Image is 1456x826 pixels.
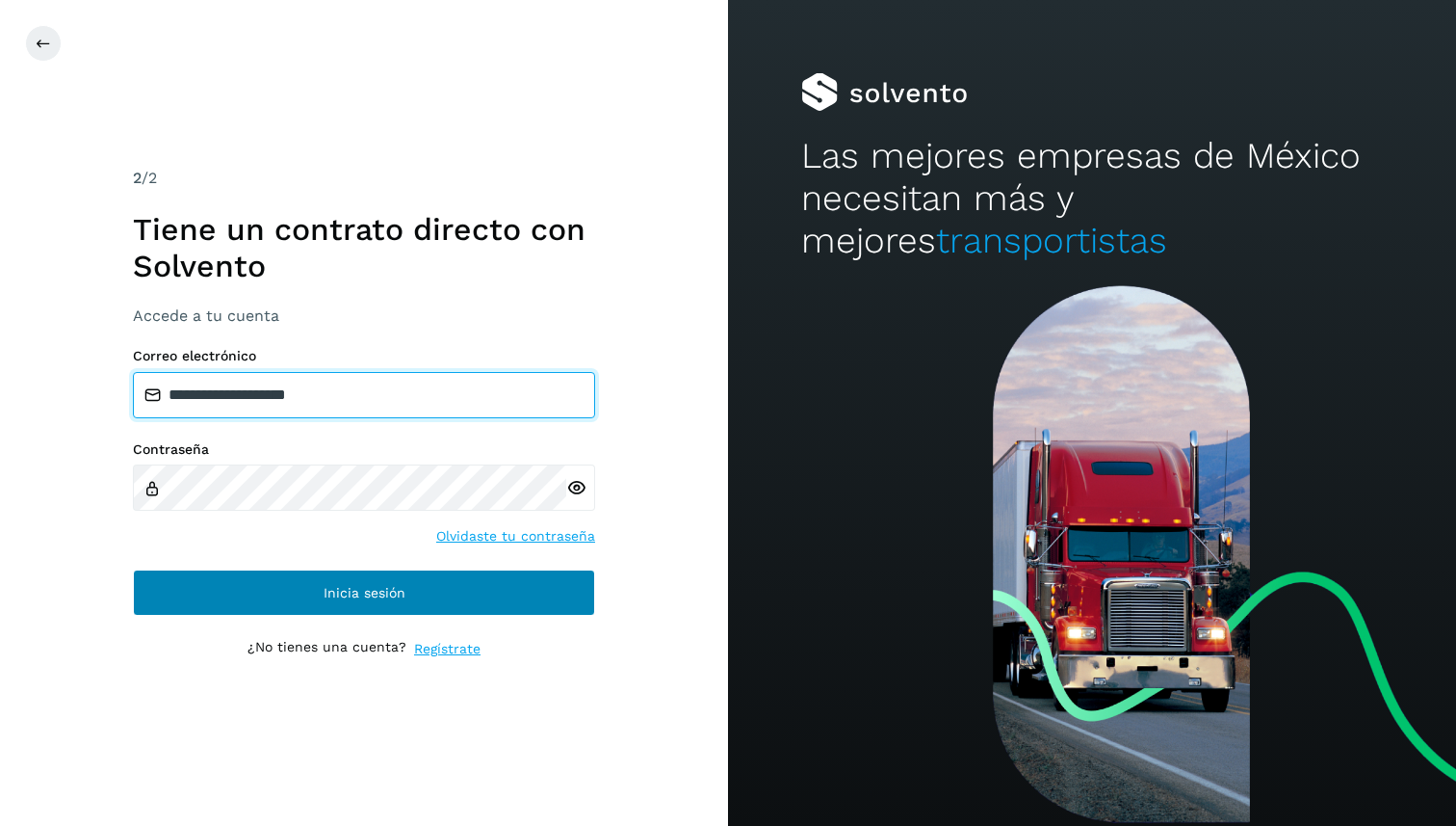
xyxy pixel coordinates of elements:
h2: Las mejores empresas de México necesitan más y mejores [801,135,1384,263]
a: Regístrate [414,639,481,659]
span: 2 [133,169,142,187]
label: Correo electrónico [133,348,595,364]
button: Inicia sesión [133,570,595,616]
label: Contraseña [133,441,595,458]
h1: Tiene un contrato directo con Solvento [133,211,595,285]
p: ¿No tienes una cuenta? [247,639,406,659]
span: Inicia sesión [324,586,405,600]
div: /2 [133,167,595,190]
span: transportistas [936,220,1167,261]
h3: Accede a tu cuenta [133,306,595,325]
a: Olvidaste tu contraseña [436,526,595,546]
